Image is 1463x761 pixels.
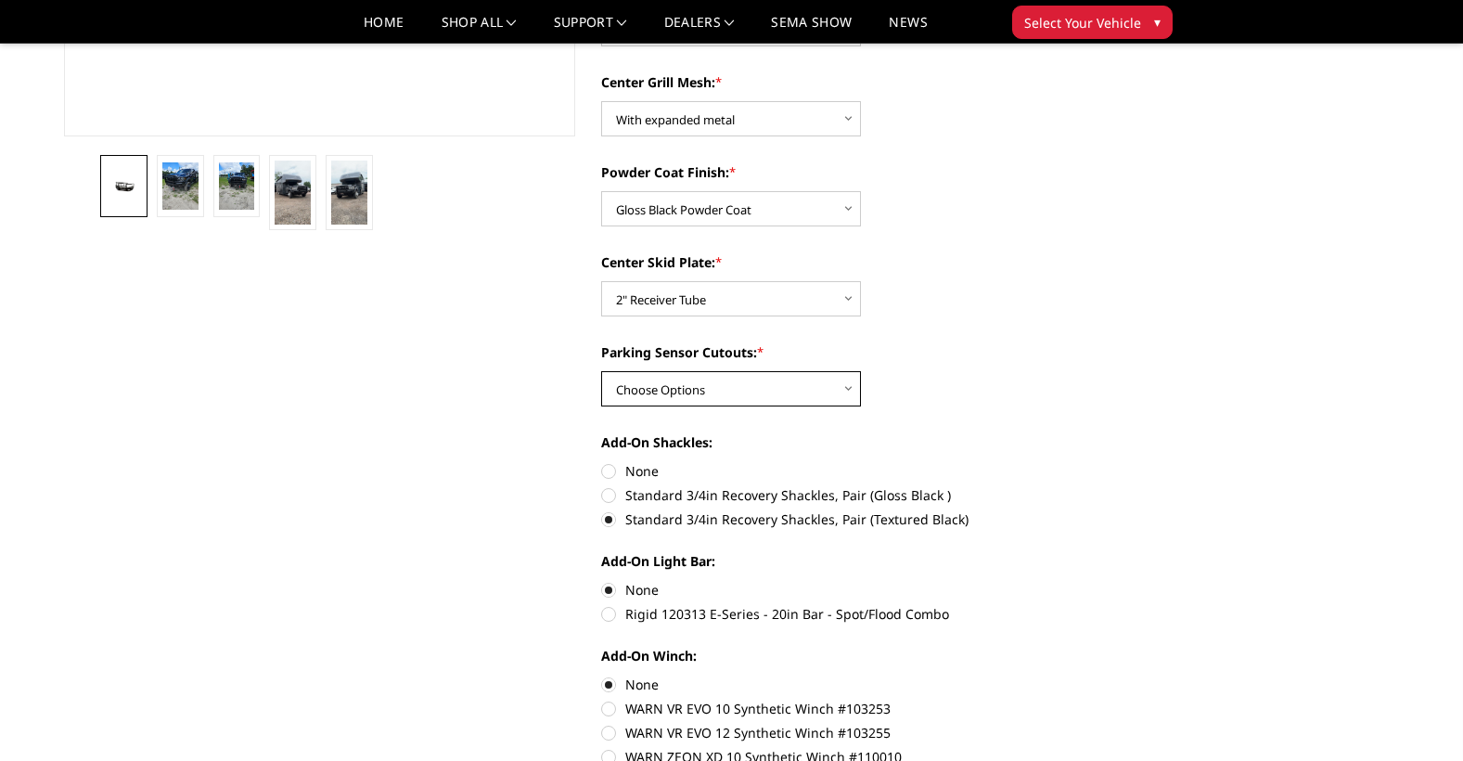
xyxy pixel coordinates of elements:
label: None [601,461,1113,481]
label: Parking Sensor Cutouts: [601,342,1113,362]
label: Add-On Shackles: [601,432,1113,452]
label: Add-On Light Bar: [601,551,1113,571]
label: Center Skid Plate: [601,252,1113,272]
a: SEMA Show [771,16,852,43]
label: WARN VR EVO 12 Synthetic Winch #103255 [601,723,1113,742]
label: WARN VR EVO 10 Synthetic Winch #103253 [601,699,1113,718]
span: Select Your Vehicle [1024,13,1141,32]
label: None [601,675,1113,694]
label: Rigid 120313 E-Series - 20in Bar - Spot/Flood Combo [601,604,1113,624]
button: Select Your Vehicle [1012,6,1173,39]
a: Support [554,16,627,43]
img: 2019-2025 Ram 2500-3500 - T2 Series - Extreme Front Bumper (receiver or winch) [219,162,255,211]
label: Powder Coat Finish: [601,162,1113,182]
label: Standard 3/4in Recovery Shackles, Pair (Gloss Black ) [601,485,1113,505]
a: News [889,16,927,43]
img: 2019-2025 Ram 2500-3500 - T2 Series - Extreme Front Bumper (receiver or winch) [106,177,142,194]
label: Add-On Winch: [601,646,1113,665]
a: Dealers [664,16,735,43]
img: 2019-2025 Ram 2500-3500 - T2 Series - Extreme Front Bumper (receiver or winch) [275,161,311,225]
a: shop all [442,16,517,43]
label: Center Grill Mesh: [601,72,1113,92]
span: ▾ [1154,12,1161,32]
a: Home [364,16,404,43]
img: 2019-2025 Ram 2500-3500 - T2 Series - Extreme Front Bumper (receiver or winch) [162,162,199,211]
label: None [601,580,1113,600]
label: Standard 3/4in Recovery Shackles, Pair (Textured Black) [601,509,1113,529]
img: 2019-2025 Ram 2500-3500 - T2 Series - Extreme Front Bumper (receiver or winch) [331,161,367,225]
